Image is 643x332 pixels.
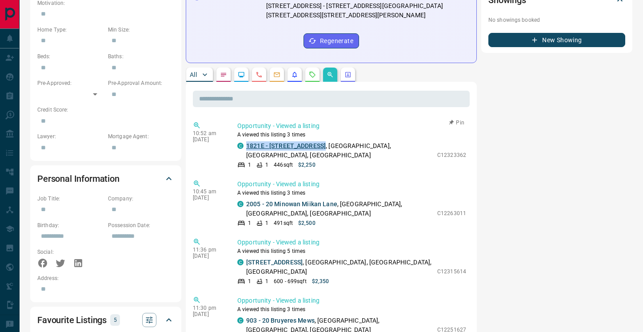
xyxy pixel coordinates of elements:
[37,195,104,203] p: Job Title:
[256,71,263,78] svg: Calls
[108,221,174,229] p: Possession Date:
[237,247,466,255] p: A viewed this listing 5 times
[265,277,268,285] p: 1
[37,313,107,327] h2: Favourite Listings
[237,296,466,305] p: Opportunity - Viewed a listing
[108,132,174,140] p: Mortgage Agent:
[193,247,224,253] p: 11:36 pm
[344,71,351,78] svg: Agent Actions
[37,26,104,34] p: Home Type:
[246,259,303,266] a: [STREET_ADDRESS]
[37,221,104,229] p: Birthday:
[237,201,244,207] div: condos.ca
[444,119,470,127] button: Pin
[274,277,306,285] p: 600 - 699 sqft
[237,121,466,131] p: Opportunity - Viewed a listing
[265,219,268,227] p: 1
[274,161,293,169] p: 446 sqft
[488,16,625,24] p: No showings booked
[248,219,251,227] p: 1
[237,238,466,247] p: Opportunity - Viewed a listing
[437,151,466,159] p: C12323362
[113,315,117,325] p: 5
[298,161,316,169] p: $2,250
[37,106,174,114] p: Credit Score:
[274,219,293,227] p: 491 sqft
[108,26,174,34] p: Min Size:
[237,305,466,313] p: A viewed this listing 3 times
[193,305,224,311] p: 11:30 pm
[237,317,244,324] div: condos.ca
[193,195,224,201] p: [DATE]
[238,71,245,78] svg: Lead Browsing Activity
[246,142,326,149] a: 1821E - [STREET_ADDRESS]
[273,71,280,78] svg: Emails
[246,200,337,208] a: 2005 - 20 Minowan Miikan Lane
[237,259,244,265] div: condos.ca
[327,71,334,78] svg: Opportunities
[193,253,224,259] p: [DATE]
[37,172,120,186] h2: Personal Information
[248,277,251,285] p: 1
[37,168,174,189] div: Personal Information
[291,71,298,78] svg: Listing Alerts
[246,317,315,324] a: 903 - 20 Bruyeres Mews
[312,277,329,285] p: $2,350
[437,209,466,217] p: C12263011
[246,141,433,160] p: , [GEOGRAPHIC_DATA], [GEOGRAPHIC_DATA], [GEOGRAPHIC_DATA]
[237,189,466,197] p: A viewed this listing 3 times
[193,311,224,317] p: [DATE]
[190,72,197,78] p: All
[193,188,224,195] p: 10:45 am
[193,130,224,136] p: 10:52 am
[37,79,104,87] p: Pre-Approved:
[488,33,625,47] button: New Showing
[237,180,466,189] p: Opportunity - Viewed a listing
[248,161,251,169] p: 1
[37,248,104,256] p: Social:
[309,71,316,78] svg: Requests
[37,309,174,331] div: Favourite Listings5
[246,258,433,276] p: , [GEOGRAPHIC_DATA], [GEOGRAPHIC_DATA], [GEOGRAPHIC_DATA]
[265,161,268,169] p: 1
[437,268,466,276] p: C12315614
[304,33,359,48] button: Regenerate
[298,219,316,227] p: $2,500
[37,274,174,282] p: Address:
[193,136,224,143] p: [DATE]
[220,71,227,78] svg: Notes
[237,131,466,139] p: A viewed this listing 3 times
[108,79,174,87] p: Pre-Approval Amount:
[108,195,174,203] p: Company:
[108,52,174,60] p: Baths:
[37,52,104,60] p: Beds:
[37,132,104,140] p: Lawyer:
[237,143,244,149] div: condos.ca
[246,200,433,218] p: , [GEOGRAPHIC_DATA], [GEOGRAPHIC_DATA], [GEOGRAPHIC_DATA]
